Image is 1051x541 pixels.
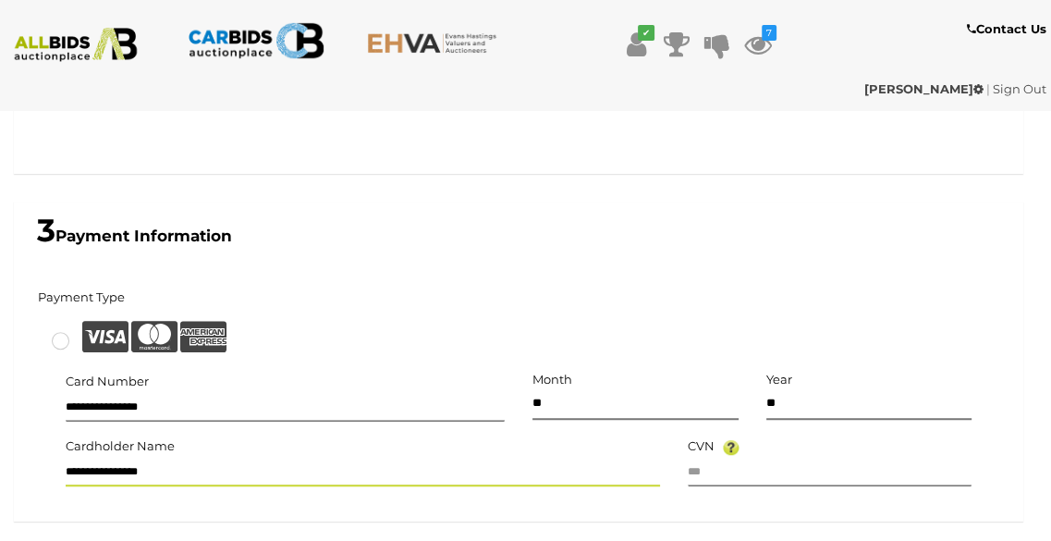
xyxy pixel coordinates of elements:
[762,25,776,41] i: 7
[532,373,739,386] h5: Month
[66,439,175,452] h5: Cardholder Name
[766,373,972,386] h5: Year
[993,81,1046,96] a: Sign Out
[967,18,1051,40] a: Contact Us
[66,375,149,387] h5: Card Number
[188,18,324,63] img: CARBIDS.com.au
[638,25,654,41] i: ✔
[7,28,144,62] img: ALLBIDS.com.au
[986,81,990,96] span: |
[37,227,232,245] b: Payment Information
[367,32,504,54] img: EHVA.com.au
[864,81,984,96] strong: [PERSON_NAME]
[723,440,739,455] img: Help
[967,21,1046,36] b: Contact Us
[38,290,125,303] h5: Payment Type
[688,439,715,452] h5: CVN
[864,81,986,96] a: [PERSON_NAME]
[37,211,55,250] span: 3
[622,28,650,61] a: ✔
[744,28,772,61] a: 7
